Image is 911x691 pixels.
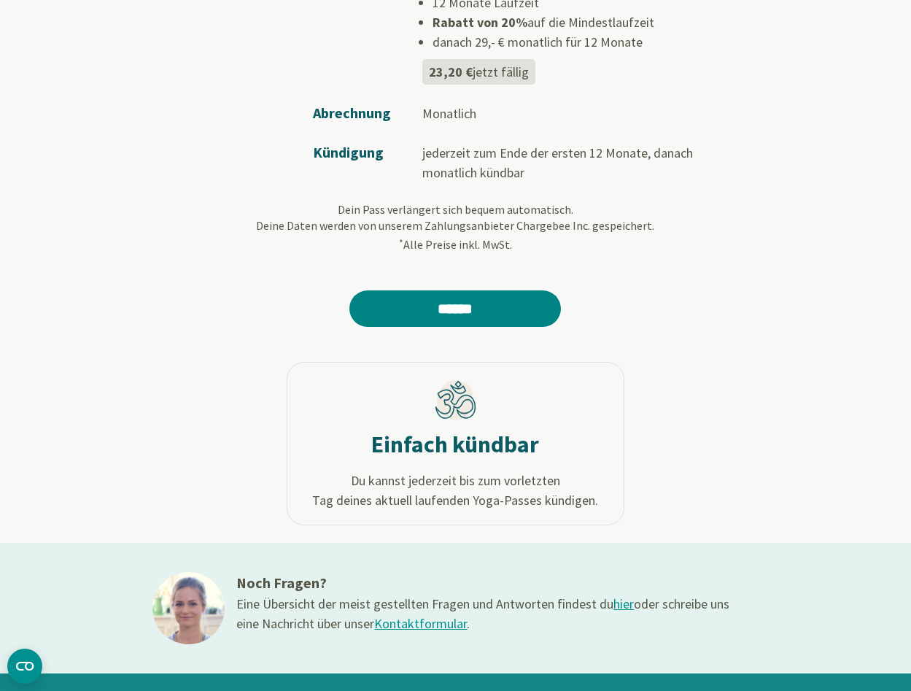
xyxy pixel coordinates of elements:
[613,595,634,612] a: hier
[371,430,539,459] h2: Einfach kündbar
[312,471,598,510] span: Du kannst jederzeit bis zum vorletzten Tag deines aktuell laufenden Yoga-Passes kündigen.
[313,85,422,124] td: Abrechnung
[313,124,422,182] td: Kündigung
[433,14,527,31] b: Rabatt von 20%
[422,59,535,85] div: jetzt fällig
[433,12,707,32] li: auf die Mindestlaufzeit
[374,615,467,632] a: Kontaktformular
[236,594,732,633] div: Eine Übersicht der meist gestellten Fragen und Antworten findest du oder schreibe uns eine Nachri...
[236,572,732,594] h3: Noch Fragen?
[152,572,225,644] img: ines@1x.jpg
[192,201,720,254] p: Dein Pass verlängert sich bequem automatisch. Deine Daten werden von unserem Zahlungsanbieter Cha...
[429,63,473,80] b: 23,20 €
[7,649,42,684] button: CMP-Widget öffnen
[422,124,707,182] td: jederzeit zum Ende der ersten 12 Monate, danach monatlich kündbar
[433,32,707,52] li: danach 29,- € monatlich für 12 Monate
[422,85,707,124] td: Monatlich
